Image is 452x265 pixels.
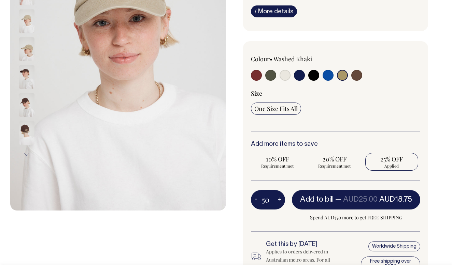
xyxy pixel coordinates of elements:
[369,155,415,163] span: 25% OFF
[379,196,412,203] span: AUD18.75
[251,141,420,148] h6: Add more items to save
[292,214,420,222] span: Spend AUD350 more to get FREE SHIPPING
[292,190,420,209] button: Add to bill —AUD25.00AUD18.75
[365,153,418,171] input: 25% OFF Applied
[19,121,34,145] img: espresso
[266,241,343,248] h6: Get this by [DATE]
[19,9,34,33] img: washed-khaki
[254,163,300,169] span: Requirement met
[300,196,334,203] span: Add to bill
[251,103,301,115] input: One Size Fits All
[254,155,300,163] span: 10% OFF
[22,147,32,162] button: Next
[19,37,34,61] img: washed-khaki
[251,89,420,97] div: Size
[308,153,361,171] input: 20% OFF Requirement met
[251,55,319,63] div: Colour
[311,163,357,169] span: Requirement met
[251,193,260,207] button: -
[369,163,415,169] span: Applied
[251,5,297,17] a: iMore details
[335,196,412,203] span: —
[255,7,256,15] span: i
[251,153,304,171] input: 10% OFF Requirement met
[19,65,34,89] img: espresso
[311,155,357,163] span: 20% OFF
[343,196,378,203] span: AUD25.00
[274,193,285,207] button: +
[273,55,312,63] label: Washed Khaki
[19,93,34,117] img: espresso
[254,105,298,113] span: One Size Fits All
[270,55,272,63] span: •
